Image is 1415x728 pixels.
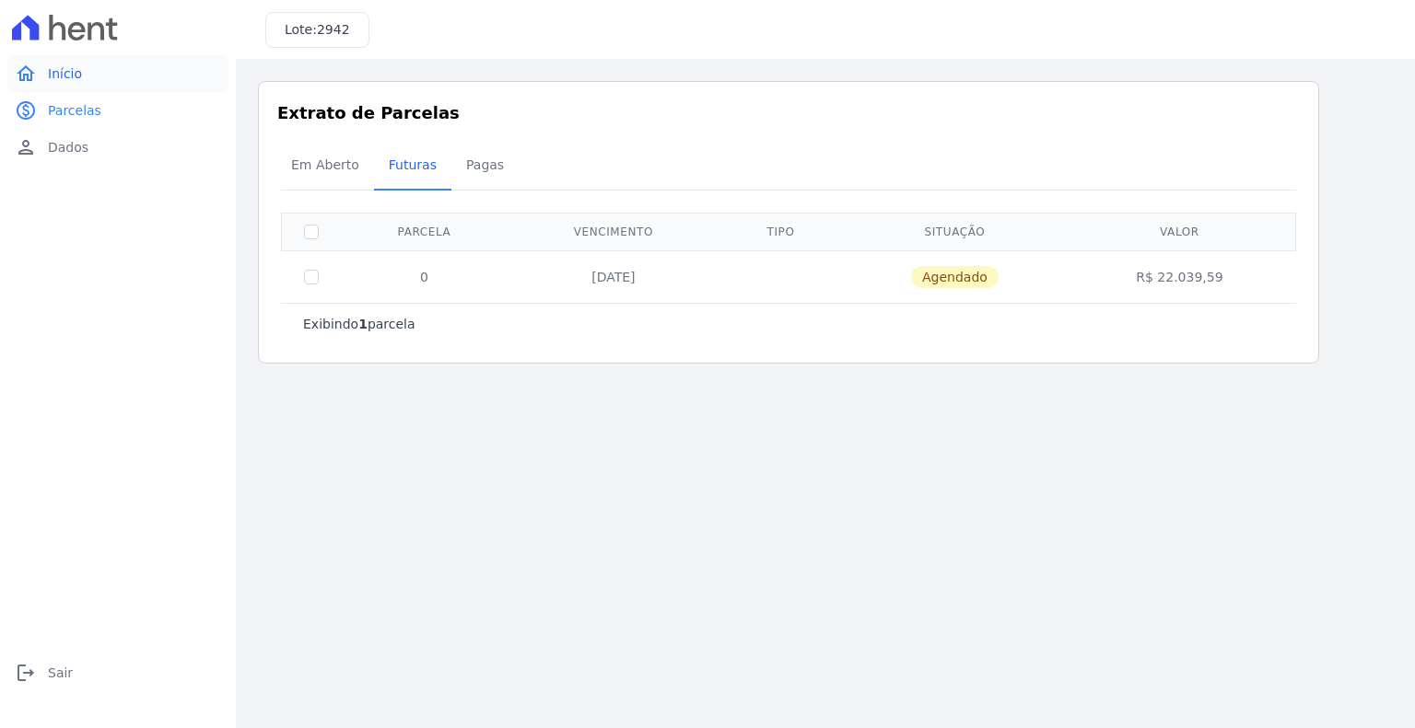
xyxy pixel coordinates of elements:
[7,92,228,129] a: paidParcelas
[1068,213,1292,250] th: Valor
[451,143,519,191] a: Pagas
[719,213,842,250] th: Tipo
[7,129,228,166] a: personDados
[508,213,719,250] th: Vencimento
[455,146,515,183] span: Pagas
[842,213,1067,250] th: Situação
[378,146,448,183] span: Futuras
[911,266,999,288] span: Agendado
[280,146,370,183] span: Em Aberto
[15,63,37,85] i: home
[7,55,228,92] a: homeInício
[1068,250,1292,303] td: R$ 22.039,59
[374,143,451,191] a: Futuras
[48,664,73,682] span: Sair
[317,22,350,37] span: 2942
[48,64,82,83] span: Início
[341,213,508,250] th: Parcela
[277,100,1300,125] h3: Extrato de Parcelas
[15,99,37,121] i: paid
[276,143,374,191] a: Em Aberto
[48,138,88,156] span: Dados
[285,20,350,40] h3: Lote:
[15,662,37,684] i: logout
[7,654,228,691] a: logoutSair
[303,315,415,333] p: Exibindo parcela
[508,250,719,303] td: [DATE]
[358,317,368,331] b: 1
[48,101,101,120] span: Parcelas
[15,136,37,158] i: person
[341,250,508,303] td: 0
